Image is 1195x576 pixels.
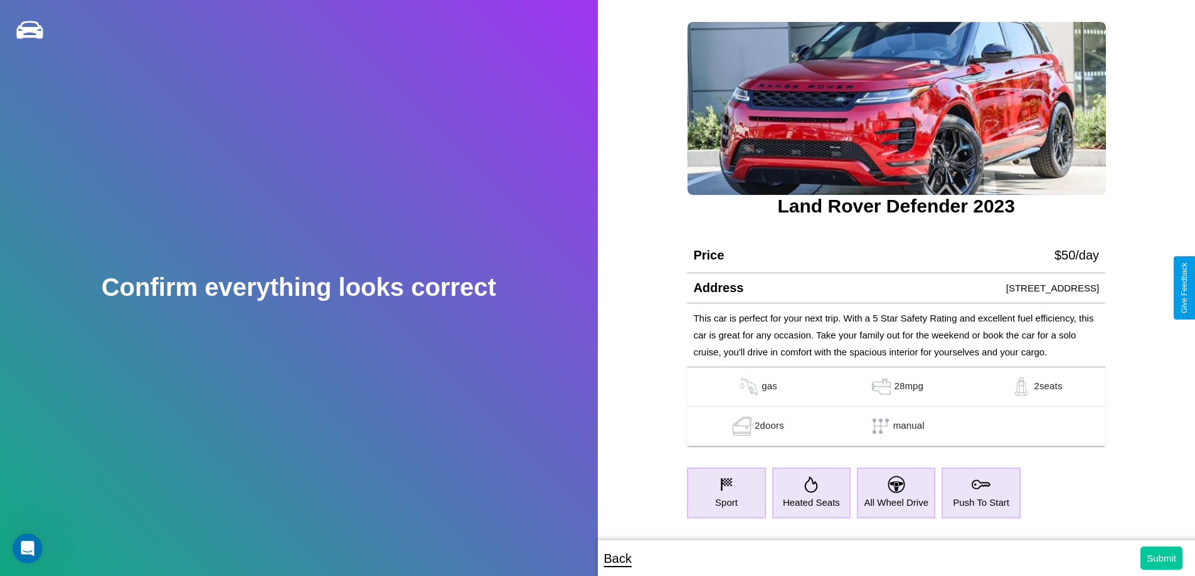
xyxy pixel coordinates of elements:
p: 2 seats [1034,377,1062,396]
p: 2 doors [755,417,784,436]
p: manual [893,417,925,436]
iframe: Intercom live chat [13,533,43,563]
p: Push To Start [953,494,1009,511]
p: Sport [715,494,738,511]
h4: Price [693,248,724,263]
p: Heated Seats [783,494,840,511]
p: $ 50 /day [1054,244,1099,266]
h3: Land Rover Defender 2023 [687,196,1105,217]
p: 28 mpg [894,377,923,396]
img: gas [1009,377,1034,396]
img: gas [869,377,894,396]
div: Give Feedback [1180,263,1189,313]
button: Submit [1140,547,1182,570]
p: All Wheel Drive [864,494,928,511]
p: gas [762,377,777,396]
img: gas [730,417,755,436]
h4: Address [693,281,743,295]
p: [STREET_ADDRESS] [1006,280,1099,296]
table: simple table [687,367,1105,446]
h2: Confirm everything looks correct [102,273,496,301]
p: Back [604,547,632,570]
img: gas [736,377,762,396]
p: This car is perfect for your next trip. With a 5 Star Safety Rating and excellent fuel efficiency... [693,310,1099,360]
